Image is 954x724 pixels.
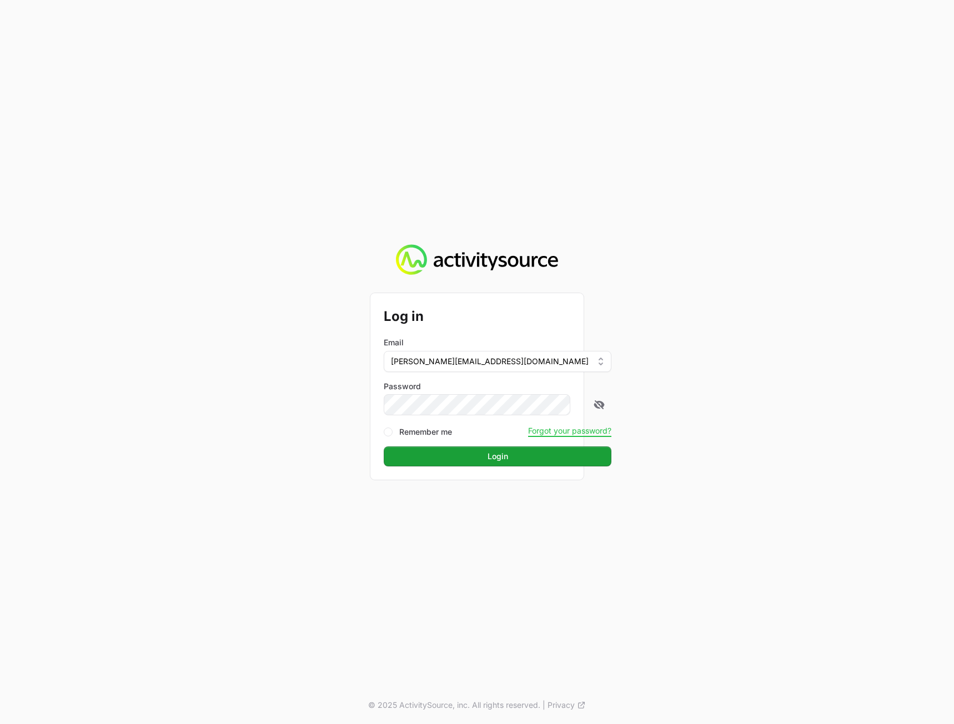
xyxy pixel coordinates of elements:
button: Login [384,446,611,466]
a: Privacy [548,700,586,711]
h2: Log in [384,306,611,326]
label: Email [384,337,404,348]
label: Password [384,381,611,392]
img: Activity Source [396,244,558,275]
button: Forgot your password? [528,426,611,436]
span: | [543,700,545,711]
span: [PERSON_NAME][EMAIL_ADDRESS][DOMAIN_NAME] [391,356,589,367]
p: © 2025 ActivitySource, inc. All rights reserved. [368,700,540,711]
label: Remember me [399,426,452,438]
span: Login [488,450,508,463]
button: [PERSON_NAME][EMAIL_ADDRESS][DOMAIN_NAME] [384,351,611,372]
